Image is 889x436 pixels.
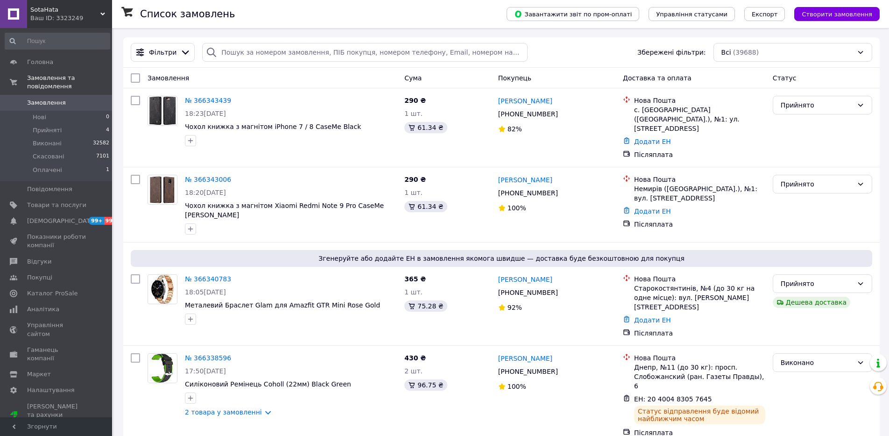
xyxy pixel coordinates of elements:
[33,152,64,161] span: Скасовані
[634,406,765,424] div: Статус відправлення буде відомий найближчим часом
[93,139,109,148] span: 32582
[404,300,447,312] div: 75.28 ₴
[148,74,189,82] span: Замовлення
[634,96,765,105] div: Нова Пошта
[514,10,632,18] span: Завантажити звіт по пром-оплаті
[27,185,72,193] span: Повідомлення
[496,107,560,121] div: [PHONE_NUMBER]
[33,139,62,148] span: Виконані
[27,99,66,107] span: Замовлення
[498,175,552,185] a: [PERSON_NAME]
[30,6,100,14] span: SotaHata
[404,176,426,183] span: 290 ₴
[27,402,86,428] span: [PERSON_NAME] та рахунки
[781,279,853,289] div: Прийнято
[634,353,765,363] div: Нова Пошта
[656,11,727,18] span: Управління статусами
[185,176,231,183] a: № 366343006
[27,346,86,363] span: Гаманець компанії
[508,204,526,212] span: 100%
[33,126,62,135] span: Прийняті
[106,113,109,122] span: 0
[27,201,86,209] span: Товари та послуги
[96,152,109,161] span: 7101
[634,363,765,391] div: Днепр, №11 (до 30 кг): просп. Слобожанский (ран. Газеты Правды), 6
[148,96,177,126] a: Фото товару
[148,353,177,383] a: Фото товару
[404,288,423,296] span: 1 шт.
[781,179,853,189] div: Прийнято
[27,321,86,338] span: Управління сайтом
[106,166,109,174] span: 1
[498,96,552,106] a: [PERSON_NAME]
[149,48,176,57] span: Фільтри
[634,138,671,145] a: Додати ЕН
[140,8,235,20] h1: Список замовлень
[773,74,797,82] span: Статус
[27,217,96,225] span: [DEMOGRAPHIC_DATA]
[27,74,112,91] span: Замовлення та повідомлення
[185,367,226,375] span: 17:50[DATE]
[27,257,51,266] span: Відгуки
[89,217,104,225] span: 99+
[733,49,759,56] span: (39688)
[634,184,765,203] div: Немирів ([GEOGRAPHIC_DATA].), №1: вул. [STREET_ADDRESS]
[623,74,691,82] span: Доставка та оплата
[785,10,880,17] a: Створити замовлення
[27,386,75,394] span: Налаштування
[496,365,560,378] div: [PHONE_NUMBER]
[185,408,262,416] a: 2 товара у замовленні
[185,202,384,219] span: Чохол книжка з магнітом Xiaomi Redmi Note 9 Pro CaseMe [PERSON_NAME]
[507,7,639,21] button: Завантажити звіт по пром-оплаті
[744,7,785,21] button: Експорт
[27,233,86,250] span: Показники роботи компанії
[148,175,177,205] a: Фото товару
[508,383,526,390] span: 100%
[634,105,765,133] div: с. [GEOGRAPHIC_DATA] ([GEOGRAPHIC_DATA].), №1: ул. [STREET_ADDRESS]
[106,126,109,135] span: 4
[148,274,177,304] a: Фото товару
[637,48,706,57] span: Збережені фільтри:
[134,254,868,263] span: Згенеруйте або додайте ЕН в замовлення якомога швидше — доставка буде безкоштовною для покупця
[185,110,226,117] span: 18:23[DATE]
[781,357,853,368] div: Виконано
[404,367,423,375] span: 2 шт.
[634,395,712,403] span: ЕН: 20 4004 8305 7645
[634,329,765,338] div: Післяплата
[185,301,380,309] span: Металевий Браслет Glam для Amazfit GTR Mini Rose Gold
[634,220,765,229] div: Післяплата
[404,122,447,133] div: 61.34 ₴
[634,150,765,159] div: Післяплата
[634,316,671,324] a: Додати ЕН
[404,275,426,283] span: 365 ₴
[185,354,231,362] a: № 366338596
[752,11,778,18] span: Експорт
[185,288,226,296] span: 18:05[DATE]
[634,284,765,312] div: Старокостянтинів, №4 (до 30 кг на одне місце): вул. [PERSON_NAME][STREET_ADDRESS]
[151,275,174,304] img: Фото товару
[496,286,560,299] div: [PHONE_NUMBER]
[27,370,51,379] span: Маркет
[498,354,552,363] a: [PERSON_NAME]
[802,11,872,18] span: Створити замовлення
[508,304,522,311] span: 92%
[404,354,426,362] span: 430 ₴
[185,275,231,283] a: № 366340783
[33,113,46,122] span: Нові
[148,96,176,125] img: Фото товару
[498,74,531,82] span: Покупець
[649,7,735,21] button: Управління статусами
[404,74,422,82] span: Cума
[152,354,173,383] img: Фото товару
[202,43,528,62] input: Пошук за номером замовлення, ПІБ покупця, номером телефону, Email, номером накладної
[794,7,880,21] button: Створити замовлення
[148,176,177,203] img: Фото товару
[404,97,426,104] span: 290 ₴
[185,189,226,196] span: 18:20[DATE]
[634,274,765,284] div: Нова Пошта
[404,379,447,391] div: 96.75 ₴
[185,123,361,130] a: Чохол книжка з магнітом iPhone 7 / 8 CaseMe Black
[27,289,78,298] span: Каталог ProSale
[185,380,351,388] a: Силіконовий Ремінець Coholl (22мм) Black Green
